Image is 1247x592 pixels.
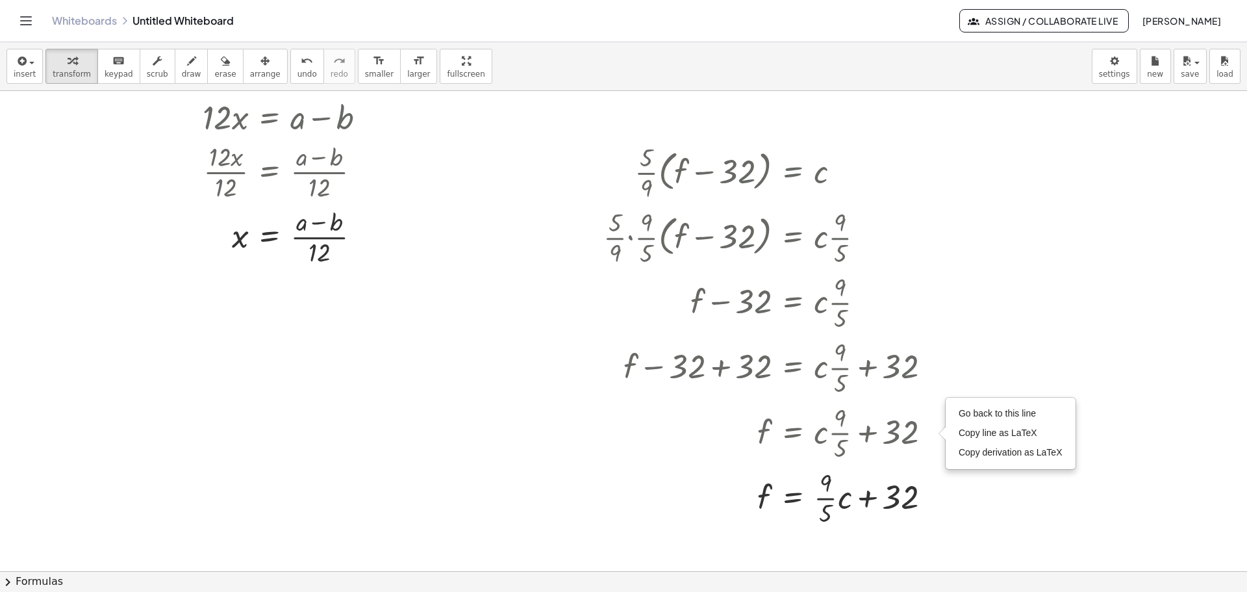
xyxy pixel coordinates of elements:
[97,49,140,84] button: keyboardkeypad
[1131,9,1231,32] button: [PERSON_NAME]
[959,9,1129,32] button: Assign / Collaborate Live
[250,70,281,79] span: arrange
[970,15,1118,27] span: Assign / Collaborate Live
[53,70,91,79] span: transform
[1142,15,1221,27] span: [PERSON_NAME]
[45,49,98,84] button: transform
[182,70,201,79] span: draw
[1092,49,1137,84] button: settings
[440,49,492,84] button: fullscreen
[447,70,485,79] span: fullscreen
[1147,70,1163,79] span: new
[16,10,36,31] button: Toggle navigation
[52,14,117,27] a: Whiteboards
[105,70,133,79] span: keypad
[1174,49,1207,84] button: save
[14,70,36,79] span: insert
[373,53,385,69] i: format_size
[112,53,125,69] i: keyboard
[1209,49,1241,84] button: load
[333,53,346,69] i: redo
[358,49,401,84] button: format_sizesmaller
[1181,70,1199,79] span: save
[400,49,437,84] button: format_sizelarger
[290,49,324,84] button: undoundo
[207,49,243,84] button: erase
[214,70,236,79] span: erase
[407,70,430,79] span: larger
[959,428,1037,438] span: Copy line as LaTeX
[323,49,355,84] button: redoredo
[301,53,313,69] i: undo
[147,70,168,79] span: scrub
[1216,70,1233,79] span: load
[297,70,317,79] span: undo
[365,70,394,79] span: smaller
[959,408,1036,418] span: Go back to this line
[140,49,175,84] button: scrub
[243,49,288,84] button: arrange
[1140,49,1171,84] button: new
[175,49,208,84] button: draw
[6,49,43,84] button: insert
[959,447,1063,457] span: Copy derivation as LaTeX
[412,53,425,69] i: format_size
[331,70,348,79] span: redo
[1099,70,1130,79] span: settings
